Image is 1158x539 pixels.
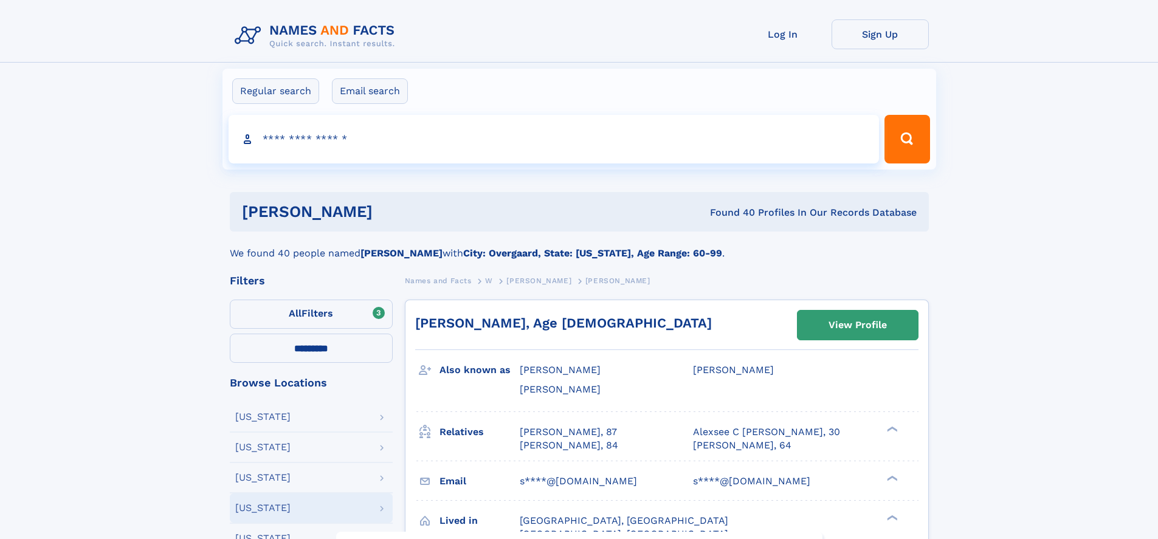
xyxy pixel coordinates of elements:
h3: Lived in [439,510,520,531]
b: [PERSON_NAME] [360,247,443,259]
a: View Profile [798,311,918,340]
span: [PERSON_NAME] [506,276,571,285]
h3: Also known as [439,360,520,380]
div: ❯ [884,474,898,482]
div: [US_STATE] [235,503,291,513]
div: Found 40 Profiles In Our Records Database [541,206,917,219]
span: [PERSON_NAME] [693,364,774,376]
div: [US_STATE] [235,473,291,482]
img: Logo Names and Facts [230,19,405,52]
label: Regular search [232,78,319,104]
a: [PERSON_NAME], 84 [520,439,618,452]
span: [PERSON_NAME] [585,276,650,285]
a: [PERSON_NAME], 64 [693,439,791,452]
span: All [289,307,302,319]
a: Sign Up [832,19,929,49]
div: [US_STATE] [235,412,291,422]
div: ❯ [884,425,898,433]
label: Filters [230,300,393,329]
div: We found 40 people named with . [230,232,929,261]
a: W [485,273,493,288]
a: Alexsee C [PERSON_NAME], 30 [693,425,840,439]
span: [GEOGRAPHIC_DATA], [GEOGRAPHIC_DATA] [520,515,728,526]
button: Search Button [884,115,929,163]
b: City: Overgaard, State: [US_STATE], Age Range: 60-99 [463,247,722,259]
a: Names and Facts [405,273,472,288]
a: [PERSON_NAME] [506,273,571,288]
h3: Email [439,471,520,492]
span: [PERSON_NAME] [520,383,601,395]
div: View Profile [829,311,887,339]
label: Email search [332,78,408,104]
a: Log In [734,19,832,49]
a: [PERSON_NAME], 87 [520,425,617,439]
div: ❯ [884,513,898,521]
a: [PERSON_NAME], Age [DEMOGRAPHIC_DATA] [415,315,712,331]
input: search input [229,115,880,163]
span: W [485,276,493,285]
span: [PERSON_NAME] [520,364,601,376]
div: Browse Locations [230,377,393,388]
h1: [PERSON_NAME] [242,204,542,219]
h3: Relatives [439,422,520,442]
div: Filters [230,275,393,286]
div: [US_STATE] [235,442,291,452]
